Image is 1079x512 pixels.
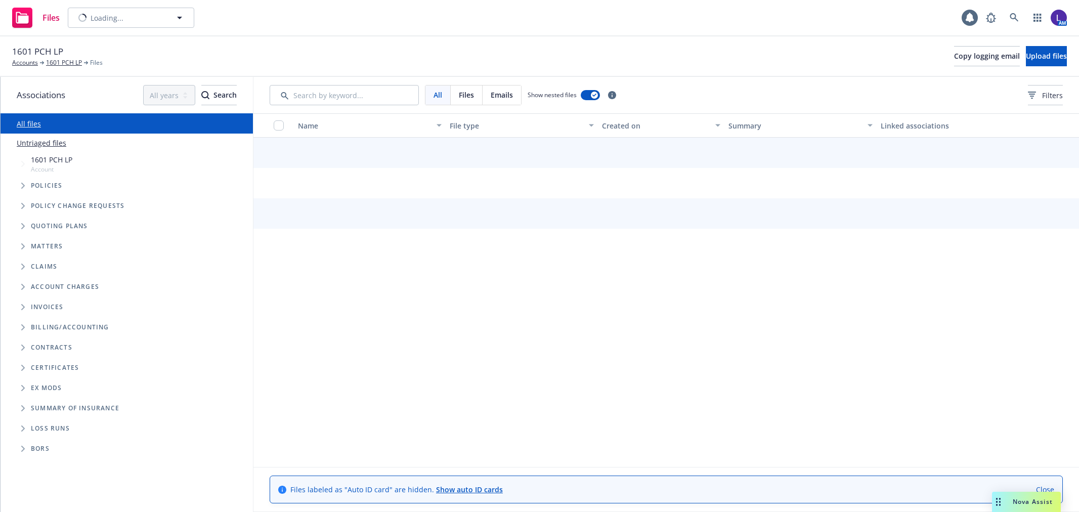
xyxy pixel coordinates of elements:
[436,485,503,494] a: Show auto ID cards
[1,317,253,459] div: Folder Tree Example
[42,14,60,22] span: Files
[1027,8,1048,28] a: Switch app
[31,203,124,209] span: Policy change requests
[954,46,1020,66] button: Copy logging email
[992,492,1005,512] div: Drag to move
[877,113,1028,138] button: Linked associations
[8,4,64,32] a: Files
[954,51,1020,61] span: Copy logging email
[294,113,446,138] button: Name
[31,324,109,330] span: Billing/Accounting
[68,8,194,28] button: Loading...
[17,119,41,129] a: All files
[459,90,474,100] span: Files
[31,345,72,351] span: Contracts
[1026,51,1067,61] span: Upload files
[881,120,1024,131] div: Linked associations
[31,304,64,310] span: Invoices
[274,120,284,131] input: Select all
[201,91,209,99] svg: Search
[17,138,66,148] a: Untriaged files
[31,154,72,165] span: 1601 PCH LP
[446,113,597,138] button: File type
[1051,10,1067,26] img: photo
[992,492,1061,512] button: Nova Assist
[1013,497,1053,506] span: Nova Assist
[434,90,442,100] span: All
[1,152,253,317] div: Tree Example
[598,113,724,138] button: Created on
[31,264,57,270] span: Claims
[90,58,103,67] span: Files
[450,120,582,131] div: File type
[31,284,99,290] span: Account charges
[31,446,50,452] span: BORs
[17,89,65,102] span: Associations
[201,86,237,105] div: Search
[12,58,38,67] a: Accounts
[1028,85,1063,105] button: Filters
[1036,484,1054,495] a: Close
[1026,46,1067,66] button: Upload files
[1004,8,1024,28] a: Search
[1042,90,1063,101] span: Filters
[46,58,82,67] a: 1601 PCH LP
[31,385,62,391] span: Ex Mods
[298,120,430,131] div: Name
[31,425,70,432] span: Loss Runs
[201,85,237,105] button: SearchSearch
[491,90,513,100] span: Emails
[31,243,63,249] span: Matters
[528,91,577,99] span: Show nested files
[91,13,123,23] span: Loading...
[31,183,63,189] span: Policies
[981,8,1001,28] a: Report a Bug
[31,365,79,371] span: Certificates
[12,45,63,58] span: 1601 PCH LP
[270,85,419,105] input: Search by keyword...
[31,165,72,174] span: Account
[1028,90,1063,101] span: Filters
[290,484,503,495] span: Files labeled as "Auto ID card" are hidden.
[724,113,876,138] button: Summary
[602,120,709,131] div: Created on
[728,120,861,131] div: Summary
[31,223,88,229] span: Quoting plans
[31,405,119,411] span: Summary of insurance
